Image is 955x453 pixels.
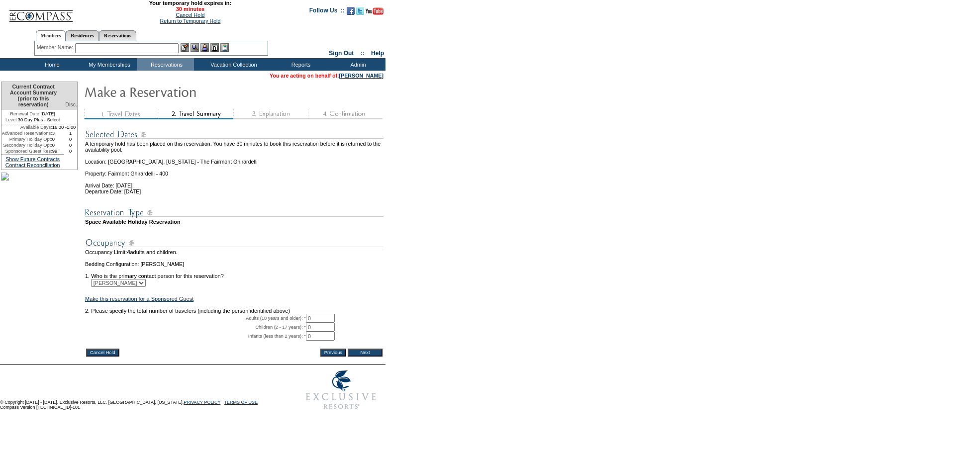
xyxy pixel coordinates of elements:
[5,162,60,168] a: Contract Reconciliation
[271,58,328,71] td: Reports
[356,7,364,15] img: Follow us on Twitter
[85,206,383,219] img: subTtlResType.gif
[308,109,382,119] img: step4_state1.gif
[64,142,77,148] td: 0
[1,117,64,124] td: 30 Day Plus - Select
[184,400,220,405] a: PRIVACY POLICY
[1,130,52,136] td: Advanced Reservations:
[64,148,77,154] td: 0
[1,148,52,154] td: Sponsored Guest Res:
[366,7,383,15] img: Subscribe to our YouTube Channel
[85,153,383,165] td: Location: [GEOGRAPHIC_DATA], [US_STATE] - The Fairmont Ghirardelli
[137,58,194,71] td: Reservations
[1,82,64,110] td: Current Contract Account Summary (prior to this reservation)
[1,142,52,148] td: Secondary Holiday Opt:
[181,43,189,52] img: b_edit.gif
[320,349,346,357] input: Previous
[339,73,383,79] a: [PERSON_NAME]
[85,249,383,255] td: Occupancy Limit: adults and children.
[1,136,52,142] td: Primary Holiday Opt:
[66,30,99,41] a: Residences
[356,10,364,16] a: Follow us on Twitter
[52,148,64,154] td: 99
[347,10,355,16] a: Become our fan on Facebook
[22,58,80,71] td: Home
[210,43,219,52] img: Reservations
[78,6,302,12] span: 30 minutes
[85,141,383,153] td: A temporary hold has been placed on this reservation. You have 30 minutes to book this reservatio...
[347,7,355,15] img: Become our fan on Facebook
[1,110,64,117] td: [DATE]
[296,365,385,415] img: Exclusive Resorts
[84,82,283,101] img: Make Reservation
[85,177,383,188] td: Arrival Date: [DATE]
[329,50,354,57] a: Sign Out
[309,6,345,18] td: Follow Us ::
[5,156,60,162] a: Show Future Contracts
[52,136,64,142] td: 0
[64,130,77,136] td: 1
[99,30,136,41] a: Reservations
[85,323,306,332] td: Children (2 - 17 years): *
[8,2,73,22] img: Compass Home
[361,50,365,57] span: ::
[84,109,159,119] img: step1_state3.gif
[37,43,75,52] div: Member Name:
[328,58,385,71] td: Admin
[224,400,258,405] a: TERMS OF USE
[85,308,383,314] td: 2. Please specify the total number of travelers (including the person identified above)
[220,43,229,52] img: b_calculator.gif
[1,124,52,130] td: Available Days:
[85,296,193,302] a: Make this reservation for a Sponsored Guest
[194,58,271,71] td: Vacation Collection
[233,109,308,119] img: step3_state1.gif
[191,43,199,52] img: View
[64,136,77,142] td: 0
[52,130,64,136] td: 3
[85,267,383,279] td: 1. Who is the primary contact person for this reservation?
[64,124,77,130] td: -1.00
[176,12,204,18] a: Cancel Hold
[85,237,383,249] img: subTtlOccupancy.gif
[86,349,119,357] input: Cancel Hold
[52,142,64,148] td: 0
[65,101,77,107] span: Disc.
[85,188,383,194] td: Departure Date: [DATE]
[80,58,137,71] td: My Memberships
[1,173,9,181] img: Clubhouse-Poolside-01.jpg
[85,219,383,225] td: Space Available Holiday Reservation
[366,10,383,16] a: Subscribe to our YouTube Channel
[371,50,384,57] a: Help
[85,165,383,177] td: Property: Fairmont Ghirardelli - 400
[36,30,66,41] a: Members
[85,314,306,323] td: Adults (18 years and older): *
[10,111,40,117] span: Renewal Date:
[160,18,221,24] a: Return to Temporary Hold
[52,124,64,130] td: 16.00
[5,117,18,123] span: Level:
[348,349,382,357] input: Next
[159,109,233,119] img: step2_state2.gif
[85,261,383,267] td: Bedding Configuration: [PERSON_NAME]
[85,332,306,341] td: Infants (less than 2 years): *
[85,128,383,141] img: subTtlSelectedDates.gif
[200,43,209,52] img: Impersonate
[270,73,383,79] span: You are acting on behalf of:
[127,249,130,255] span: 4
